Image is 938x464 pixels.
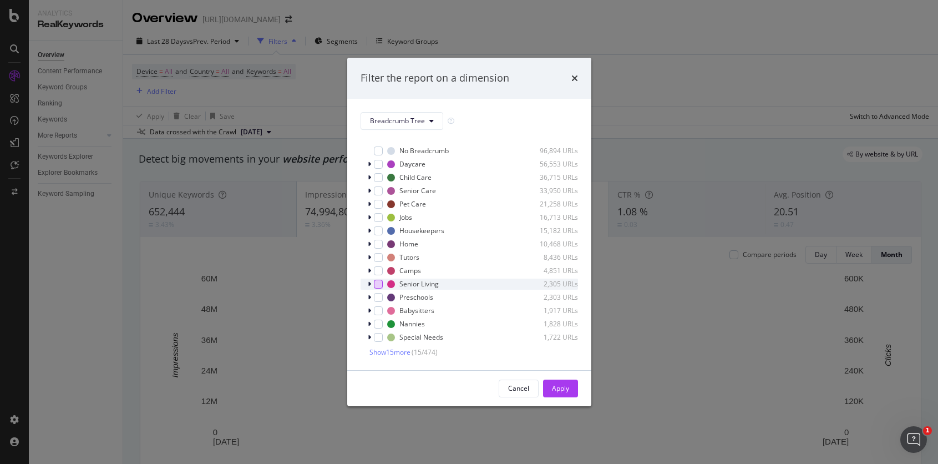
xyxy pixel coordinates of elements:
div: Preschools [399,292,433,302]
div: Daycare [399,159,425,169]
div: Filter the report on a dimension [361,71,509,85]
div: 8,436 URLs [524,253,578,262]
div: modal [347,58,591,406]
div: 2,303 URLs [524,292,578,302]
div: 56,553 URLs [524,159,578,169]
span: Show 15 more [369,347,410,357]
div: Child Care [399,173,432,182]
div: Camps [399,266,421,275]
div: Cancel [508,384,529,393]
div: Babysitters [399,306,434,315]
div: Nannies [399,319,425,329]
div: Home [399,239,418,249]
div: 4,851 URLs [524,266,578,275]
div: Housekeepers [399,226,444,235]
div: Pet Care [399,199,426,209]
span: ( 15 / 474 ) [412,347,438,357]
span: 1 [923,426,932,435]
span: Breadcrumb Tree [370,116,425,125]
div: 2,305 URLs [524,279,578,289]
div: times [571,71,578,85]
div: Special Needs [399,332,443,342]
div: 36,715 URLs [524,173,578,182]
div: 1,828 URLs [524,319,578,329]
button: Breadcrumb Tree [361,112,443,130]
div: 15,182 URLs [524,226,578,235]
div: 16,713 URLs [524,213,578,222]
div: Senior Care [399,186,436,195]
div: 1,722 URLs [524,332,578,342]
iframe: Intercom live chat [900,426,927,453]
div: Tutors [399,253,419,262]
button: Apply [543,380,578,397]
div: Jobs [399,213,412,222]
div: 1,917 URLs [524,306,578,315]
div: 21,258 URLs [524,199,578,209]
div: 96,894 URLs [524,146,578,155]
div: 10,468 URLs [524,239,578,249]
button: Cancel [499,380,539,397]
div: No Breadcrumb [399,146,449,155]
div: Apply [552,384,569,393]
div: 33,950 URLs [524,186,578,195]
div: Senior Living [399,279,439,289]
